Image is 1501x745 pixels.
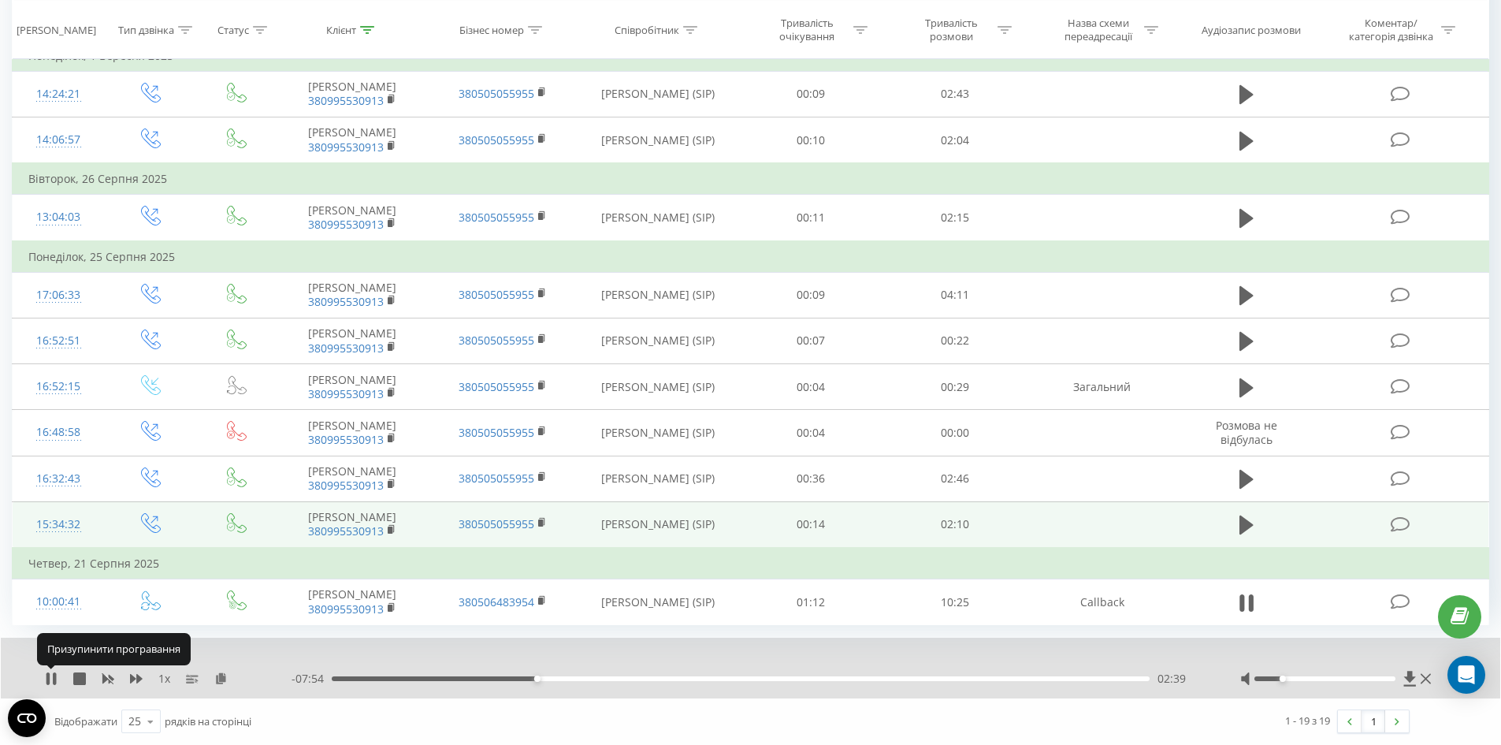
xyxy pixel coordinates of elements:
[128,713,141,729] div: 25
[459,23,524,36] div: Бізнес номер
[28,202,89,233] div: 13:04:03
[1447,656,1485,694] div: Open Intercom Messenger
[1345,17,1437,43] div: Коментар/категорія дзвінка
[459,210,534,225] a: 380505055955
[883,71,1027,117] td: 02:43
[308,93,384,108] a: 380995530913
[1362,710,1385,732] a: 1
[578,117,739,164] td: [PERSON_NAME] (SIP)
[277,410,427,456] td: [PERSON_NAME]
[1285,713,1330,728] div: 1 - 19 з 19
[308,294,384,309] a: 380995530913
[13,548,1489,579] td: Четвер, 21 Серпня 2025
[1202,23,1301,36] div: Аудіозапис розмови
[909,17,994,43] div: Тривалість розмови
[165,714,251,728] span: рядків на сторінці
[277,117,427,164] td: [PERSON_NAME]
[1056,17,1140,43] div: Назва схеми переадресації
[883,364,1027,410] td: 00:29
[37,633,191,665] div: Призупинити програвання
[292,671,332,687] span: - 07:54
[459,471,534,486] a: 380505055955
[28,417,89,448] div: 16:48:58
[739,501,883,548] td: 00:14
[217,23,249,36] div: Статус
[739,117,883,164] td: 00:10
[883,501,1027,548] td: 02:10
[277,71,427,117] td: [PERSON_NAME]
[459,594,534,609] a: 380506483954
[1280,676,1286,682] div: Accessibility label
[578,364,739,410] td: [PERSON_NAME] (SIP)
[308,523,384,538] a: 380995530913
[28,125,89,155] div: 14:06:57
[739,456,883,501] td: 00:36
[578,456,739,501] td: [PERSON_NAME] (SIP)
[277,195,427,241] td: [PERSON_NAME]
[277,456,427,501] td: [PERSON_NAME]
[739,318,883,363] td: 00:07
[308,341,384,356] a: 380995530913
[28,280,89,311] div: 17:06:33
[883,318,1027,363] td: 00:22
[459,425,534,440] a: 380505055955
[459,516,534,531] a: 380505055955
[277,364,427,410] td: [PERSON_NAME]
[883,410,1027,456] td: 00:00
[883,272,1027,318] td: 04:11
[1027,579,1176,625] td: Callback
[578,272,739,318] td: [PERSON_NAME] (SIP)
[883,195,1027,241] td: 02:15
[54,714,117,728] span: Відображати
[739,272,883,318] td: 00:09
[739,195,883,241] td: 00:11
[277,501,427,548] td: [PERSON_NAME]
[459,86,534,101] a: 380505055955
[277,318,427,363] td: [PERSON_NAME]
[17,23,96,36] div: [PERSON_NAME]
[739,579,883,625] td: 01:12
[28,371,89,402] div: 16:52:15
[28,464,89,494] div: 16:32:43
[883,117,1027,164] td: 02:04
[277,579,427,625] td: [PERSON_NAME]
[883,456,1027,501] td: 02:46
[534,676,541,682] div: Accessibility label
[578,501,739,548] td: [PERSON_NAME] (SIP)
[277,272,427,318] td: [PERSON_NAME]
[13,241,1489,273] td: Понеділок, 25 Серпня 2025
[118,23,174,36] div: Тип дзвінка
[459,379,534,394] a: 380505055955
[308,432,384,447] a: 380995530913
[739,364,883,410] td: 00:04
[578,579,739,625] td: [PERSON_NAME] (SIP)
[326,23,356,36] div: Клієнт
[28,326,89,356] div: 16:52:51
[578,410,739,456] td: [PERSON_NAME] (SIP)
[28,509,89,540] div: 15:34:32
[459,287,534,302] a: 380505055955
[308,386,384,401] a: 380995530913
[739,410,883,456] td: 00:04
[1216,418,1277,447] span: Розмова не відбулась
[28,79,89,110] div: 14:24:21
[158,671,170,687] span: 1 x
[1027,364,1176,410] td: Загальний
[578,195,739,241] td: [PERSON_NAME] (SIP)
[308,602,384,616] a: 380995530913
[1157,671,1186,687] span: 02:39
[308,478,384,493] a: 380995530913
[578,318,739,363] td: [PERSON_NAME] (SIP)
[459,333,534,348] a: 380505055955
[28,587,89,617] div: 10:00:41
[578,71,739,117] td: [PERSON_NAME] (SIP)
[13,163,1489,195] td: Вівторок, 26 Серпня 2025
[615,23,679,36] div: Співробітник
[308,217,384,232] a: 380995530913
[765,17,849,43] div: Тривалість очікування
[459,132,534,147] a: 380505055955
[308,140,384,155] a: 380995530913
[8,699,46,737] button: Open CMP widget
[739,71,883,117] td: 00:09
[883,579,1027,625] td: 10:25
